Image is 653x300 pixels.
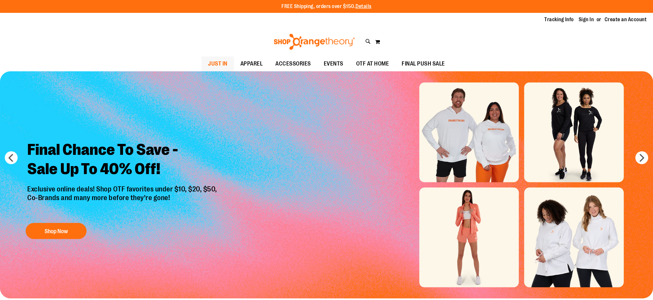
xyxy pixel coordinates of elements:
span: APPAREL [240,57,263,71]
a: Details [356,4,372,9]
a: OTF AT HOME [350,57,396,71]
a: APPAREL [234,57,269,71]
p: Exclusive online deals! Shop OTF favorites under $10, $20, $50, Co-Brands and many more before th... [22,185,223,217]
span: OTF AT HOME [356,57,389,71]
a: ACCESSORIES [269,57,317,71]
button: prev [5,151,18,164]
button: next [635,151,648,164]
img: Shop Orangetheory [273,34,356,50]
a: Create an Account [605,16,647,23]
a: EVENTS [317,57,350,71]
a: Sign In [579,16,594,23]
span: FINAL PUSH SALE [402,57,445,71]
span: EVENTS [324,57,343,71]
a: JUST IN [202,57,234,71]
span: ACCESSORIES [275,57,311,71]
a: FINAL PUSH SALE [395,57,451,71]
h2: Final Chance To Save - Sale Up To 40% Off! [22,136,223,185]
span: JUST IN [208,57,228,71]
button: Shop Now [26,223,87,239]
a: Final Chance To Save -Sale Up To 40% Off! Exclusive online deals! Shop OTF favorites under $10, $... [22,136,223,243]
a: Tracking Info [544,16,574,23]
p: FREE Shipping, orders over $150. [281,3,372,10]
